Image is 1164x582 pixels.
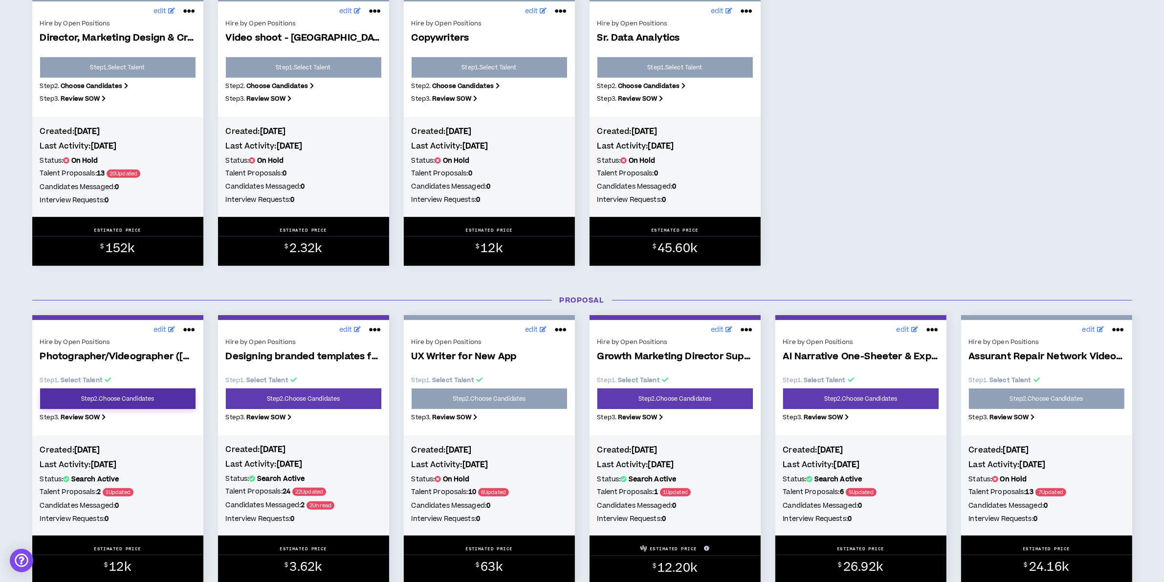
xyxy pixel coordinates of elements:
b: 0 [468,169,472,178]
b: Review SOW [246,94,286,103]
b: Select Talent [989,376,1032,385]
span: Growth Marketing Director Support - ([DATE]) [597,351,753,363]
span: 1 Updated [660,488,691,496]
b: 0 [1044,501,1048,511]
div: Hire by Open Positions [597,338,753,346]
p: Step 1 . [783,376,939,385]
h5: Status: [226,474,381,484]
span: 24.16k [1029,559,1069,576]
b: [DATE] [1020,459,1046,470]
h4: Created: [40,126,196,137]
b: [DATE] [632,445,658,455]
b: 13 [1026,487,1033,497]
a: edit [151,323,178,338]
span: 2.32k [290,240,322,257]
a: edit [151,4,178,19]
b: Review SOW [246,413,286,422]
sup: $ [476,242,479,251]
h4: Created: [40,445,196,455]
b: On Hold [629,156,656,166]
p: Step 2 . [412,82,567,90]
b: Choose Candidates [432,82,494,90]
h5: Candidates Messaged: [597,181,753,192]
div: Hire by Open Positions [226,338,381,346]
p: Step 1 . [40,376,196,385]
div: Open Intercom Messenger [10,549,33,572]
a: edit [708,323,735,338]
span: 6 Updated [478,488,509,496]
sup: $ [476,561,479,569]
b: Review SOW [804,413,843,422]
p: Step 3 . [783,413,939,422]
b: Select Talent [246,376,288,385]
span: Director, Marketing Design & Creative Services... [40,33,196,44]
sup: $ [285,561,288,569]
h4: Last Activity: [412,141,567,151]
h3: Proposal [25,295,1140,305]
h5: Interview Requests: [40,514,196,524]
b: Review SOW [432,94,471,103]
b: 0 [654,169,658,178]
p: Step 2 . [40,82,196,90]
a: edit [337,323,364,338]
b: On Hold [71,156,98,166]
sup: $ [1024,561,1028,569]
b: [DATE] [462,459,488,470]
b: 0 [858,501,862,511]
b: [DATE] [446,445,472,455]
b: 0 [301,182,305,192]
h5: Status: [40,155,196,166]
b: Choose Candidates [618,82,680,90]
h4: Last Activity: [40,141,196,151]
span: edit [154,325,167,335]
h5: Talent Proposals: [783,487,939,498]
h4: Created: [226,444,381,455]
b: [DATE] [446,126,472,137]
b: Search Active [629,474,677,484]
h4: Created: [226,126,381,137]
span: edit [897,325,910,335]
span: edit [525,325,538,335]
h5: Status: [412,155,567,166]
h4: Created: [783,445,939,455]
h4: Last Activity: [40,459,196,470]
h5: Status: [40,474,196,485]
p: Step 2 . [597,82,753,90]
b: [DATE] [260,126,286,137]
a: Step2.Choose Candidates [783,388,939,409]
span: AI Narrative One-Sheeter & Explainer Video [783,351,939,363]
p: ESTIMATED PRICE [280,546,327,552]
div: Hire by Open Positions [226,19,381,28]
b: 10 [468,487,476,497]
h4: Last Activity: [597,459,753,470]
h5: Candidates Messaged: [226,500,381,511]
b: 0 [283,169,286,178]
h5: Interview Requests: [597,194,753,205]
p: Step 3 . [226,413,381,422]
b: [DATE] [277,459,303,470]
div: Hire by Open Positions [412,338,567,346]
b: On Hold [443,474,470,484]
span: edit [711,325,724,335]
p: Step 3 . [226,94,381,103]
b: 0 [672,182,676,192]
h5: Talent Proposals: [226,486,381,497]
span: 2 Unread [307,501,334,510]
h5: Status: [597,474,753,485]
b: Search Active [257,474,305,484]
b: On Hold [257,156,284,166]
span: 26.92k [843,559,883,576]
h5: Talent Proposals: [40,487,196,498]
b: [DATE] [260,444,286,455]
h5: Status: [597,155,753,166]
span: edit [154,6,167,17]
h4: Created: [969,445,1124,455]
b: 2 [301,500,305,510]
b: Review SOW [61,94,100,103]
b: Select Talent [61,376,103,385]
b: On Hold [1000,474,1027,484]
b: Search Active [814,474,862,484]
span: 45.60k [658,240,697,257]
b: 0 [1033,514,1037,524]
b: [DATE] [648,141,674,151]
